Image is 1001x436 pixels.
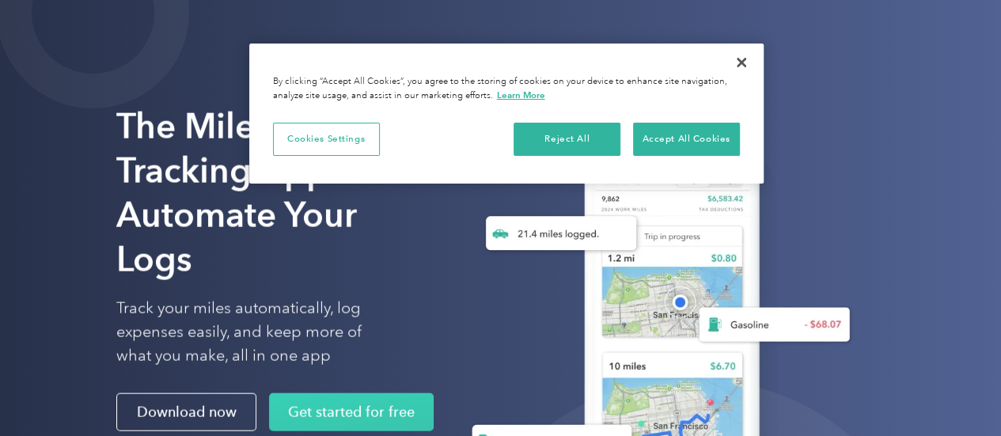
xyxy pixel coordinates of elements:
button: Accept All Cookies [633,123,740,156]
div: By clicking “Accept All Cookies”, you agree to the storing of cookies on your device to enhance s... [273,75,740,103]
a: Get started for free [269,393,434,431]
div: Cookie banner [249,44,764,184]
a: More information about your privacy, opens in a new tab [497,89,545,100]
button: Cookies Settings [273,123,380,156]
div: Privacy [249,44,764,184]
a: Download now [116,393,256,431]
button: Reject All [514,123,620,156]
strong: The Mileage Tracking App to Automate Your Logs [116,105,370,280]
p: Track your miles automatically, log expenses easily, and keep more of what you make, all in one app [116,297,399,368]
button: Close [724,45,759,80]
